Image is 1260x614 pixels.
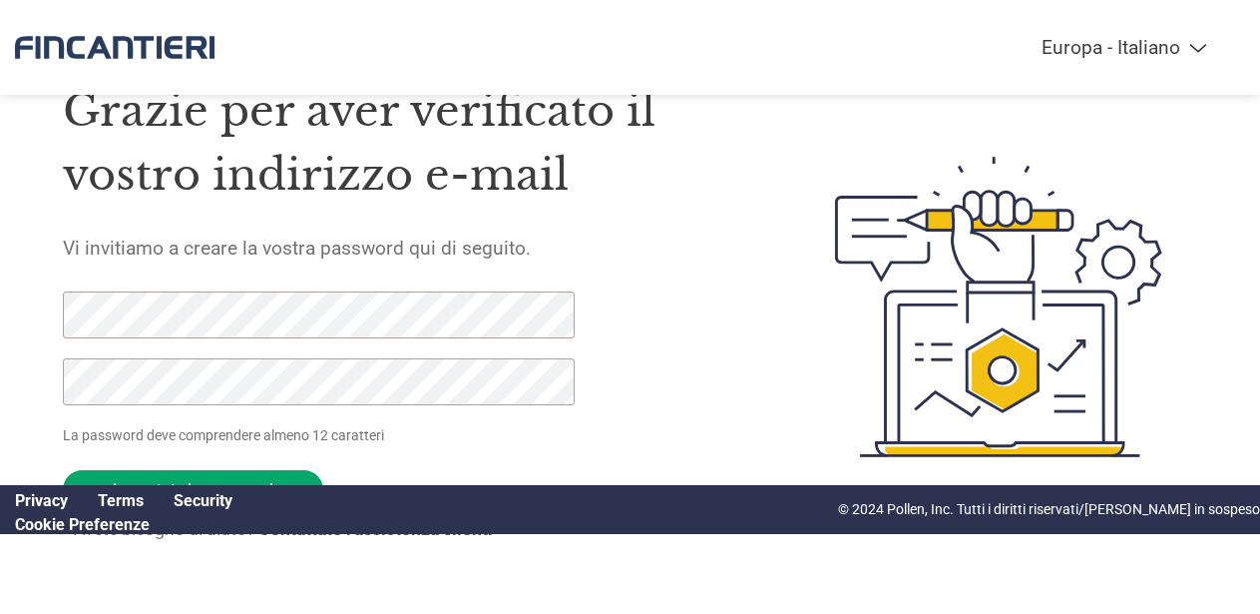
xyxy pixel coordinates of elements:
[15,515,150,534] a: Cookie Preferences, opens a dedicated popup modal window
[63,237,743,260] h5: Vi invitiamo a creare la vostra password qui di seguito.
[63,79,743,208] h1: Grazie per aver verificato il vostro indirizzo e-mail
[15,491,68,510] a: Privacy
[63,470,323,509] input: Impostate la password
[98,491,144,510] a: Terms
[15,20,214,75] img: Fincantieri
[800,50,1197,564] img: create-password
[174,491,232,510] a: Security
[838,499,1260,520] p: © 2024 Pollen, Inc. Tutti i diritti riservati/[PERSON_NAME] in sospeso
[63,425,580,446] p: La password deve comprendere almeno 12 caratteri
